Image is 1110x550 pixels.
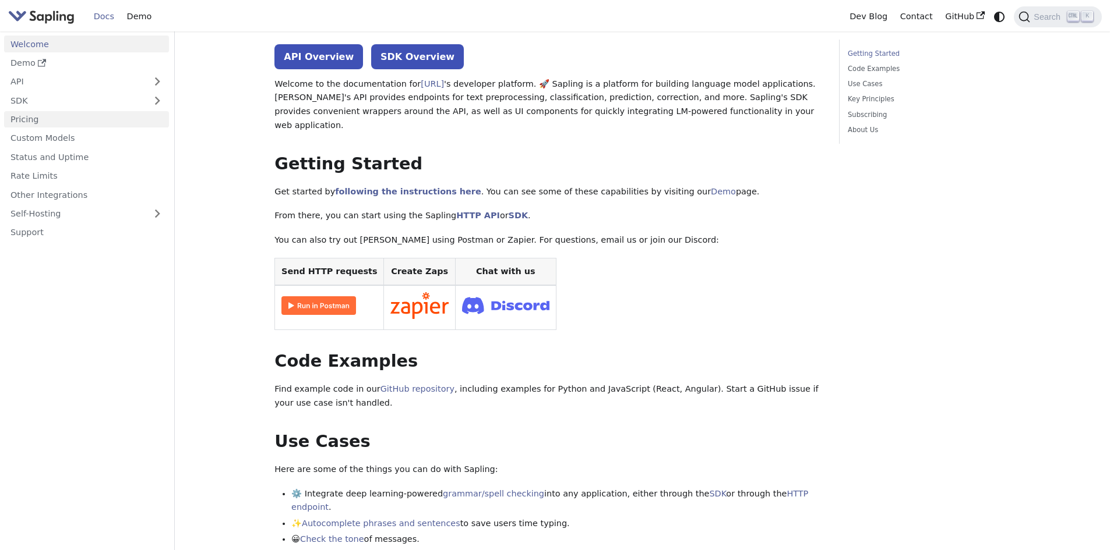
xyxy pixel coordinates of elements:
a: Code Examples [848,63,1006,74]
th: Send HTTP requests [275,258,384,285]
p: Here are some of the things you can do with Sapling: [274,463,822,477]
img: Run in Postman [281,296,356,315]
img: Sapling.ai [8,8,75,25]
h2: Code Examples [274,351,822,372]
li: ⚙️ Integrate deep learning-powered into any application, either through the or through the . [291,487,822,515]
a: Autocomplete phrases and sentences [302,519,460,528]
h2: Use Cases [274,431,822,452]
p: You can also try out [PERSON_NAME] using Postman or Zapier. For questions, email us or join our D... [274,233,822,247]
span: Search [1030,12,1067,22]
a: Sapling.ai [8,8,79,25]
a: SDK [4,92,146,109]
a: GitHub [939,8,991,26]
a: Status and Uptime [4,148,169,165]
a: Getting Started [848,48,1006,59]
a: Demo [121,8,158,26]
p: Get started by . You can see some of these capabilities by visiting our page. [274,185,822,199]
a: Custom Models [4,130,169,147]
p: Find example code in our , including examples for Python and JavaScript (React, Angular). Start a... [274,382,822,410]
h2: Getting Started [274,154,822,175]
th: Chat with us [455,258,556,285]
button: Search (Ctrl+K) [1014,6,1101,27]
p: From there, you can start using the Sapling or . [274,209,822,223]
a: [URL] [421,79,444,88]
a: GitHub repository [380,384,454,393]
li: 😀 of messages. [291,533,822,547]
kbd: K [1081,11,1093,22]
button: Expand sidebar category 'SDK' [146,92,169,109]
a: SDK [709,489,726,498]
img: Join Discord [462,293,549,317]
a: Use Cases [848,79,1006,90]
a: SDK Overview [371,44,464,69]
img: Connect in Zapier [390,292,449,319]
a: API [4,73,146,90]
a: Welcome [4,36,169,52]
a: Demo [711,187,736,196]
a: grammar/spell checking [443,489,544,498]
button: Switch between dark and light mode (currently system mode) [991,8,1008,25]
a: Support [4,224,169,241]
button: Expand sidebar category 'API' [146,73,169,90]
a: Contact [894,8,939,26]
a: Other Integrations [4,186,169,203]
th: Create Zaps [384,258,456,285]
a: API Overview [274,44,363,69]
a: Rate Limits [4,168,169,184]
a: SDK [509,211,528,220]
a: Docs [87,8,121,26]
a: Self-Hosting [4,205,169,222]
a: Dev Blog [843,8,893,26]
a: HTTP API [456,211,500,220]
a: following the instructions here [335,187,481,196]
a: Pricing [4,111,169,128]
a: Check the tone [300,534,364,544]
a: Key Principles [848,94,1006,105]
p: Welcome to the documentation for 's developer platform. 🚀 Sapling is a platform for building lang... [274,77,822,133]
li: ✨ to save users time typing. [291,517,822,531]
a: Subscribing [848,109,1006,120]
a: Demo [4,55,169,72]
a: About Us [848,125,1006,136]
